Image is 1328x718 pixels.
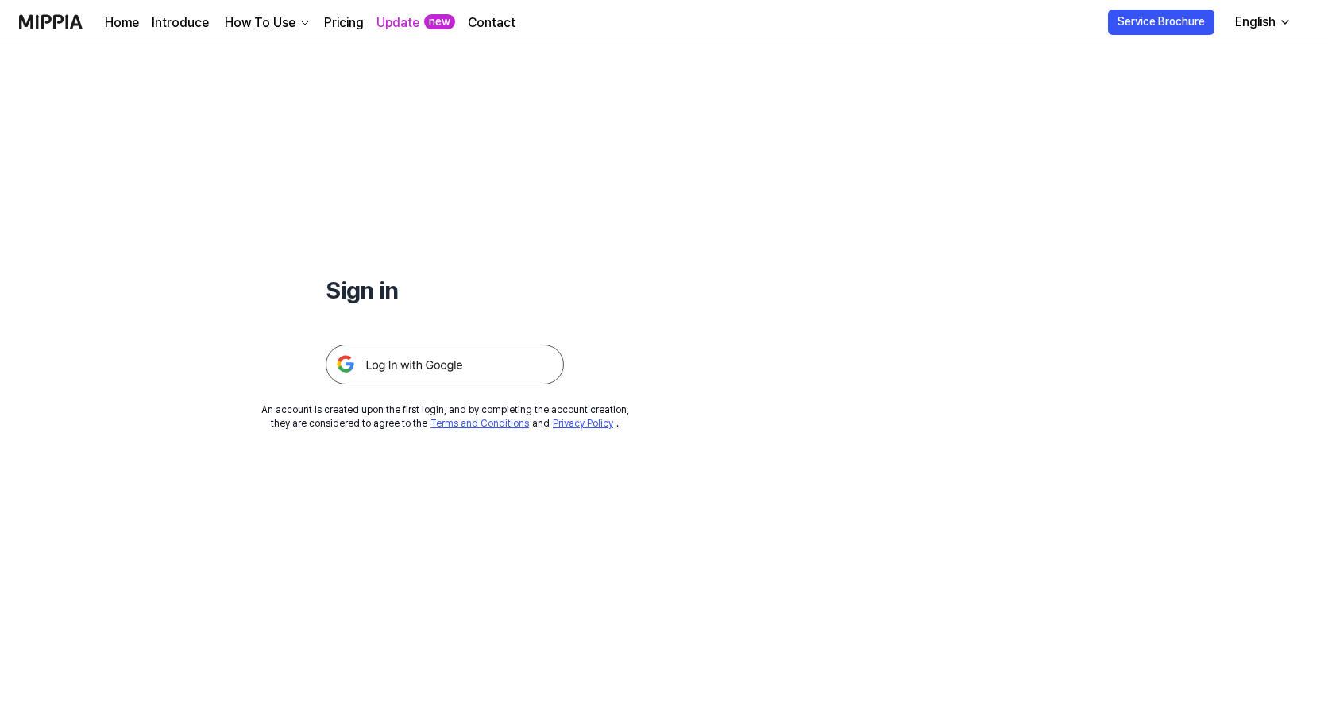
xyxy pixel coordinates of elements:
a: Contact [468,14,515,33]
a: Terms and Conditions [430,418,529,429]
h1: Sign in [326,273,564,307]
a: Home [105,14,139,33]
button: Service Brochure [1108,10,1214,35]
a: Privacy Policy [553,418,613,429]
div: An account is created upon the first login, and by completing the account creation, they are cons... [261,403,629,430]
img: 구글 로그인 버튼 [326,345,564,384]
div: How To Use [222,14,299,33]
button: How To Use [222,14,311,33]
div: new [424,14,455,30]
a: Pricing [324,14,364,33]
a: Update [376,14,419,33]
div: English [1232,13,1279,32]
a: Introduce [152,14,209,33]
button: English [1222,6,1301,38]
